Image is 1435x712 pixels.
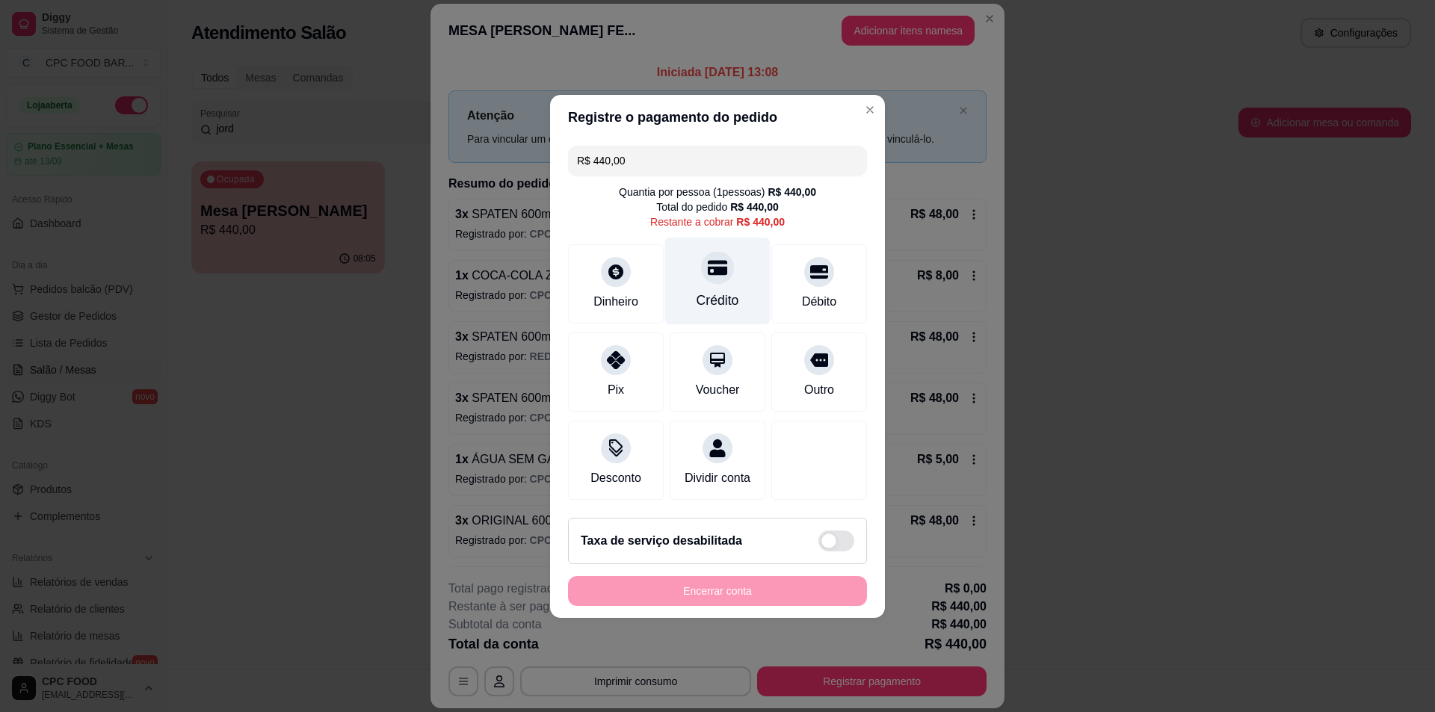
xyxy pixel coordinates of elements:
div: Crédito [697,291,739,310]
div: Restante a cobrar [650,214,785,229]
div: R$ 440,00 [736,214,785,229]
button: Close [858,98,882,122]
header: Registre o pagamento do pedido [550,95,885,140]
div: Outro [804,381,834,399]
h2: Taxa de serviço desabilitada [581,532,742,550]
div: Quantia por pessoa ( 1 pessoas) [619,185,816,199]
div: Voucher [696,381,740,399]
div: Dividir conta [685,469,750,487]
input: Ex.: hambúrguer de cordeiro [577,146,858,176]
div: Total do pedido [656,199,779,214]
div: R$ 440,00 [730,199,779,214]
div: Desconto [590,469,641,487]
div: Dinheiro [593,293,638,311]
div: Pix [608,381,624,399]
div: R$ 440,00 [768,185,816,199]
div: Débito [802,293,836,311]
